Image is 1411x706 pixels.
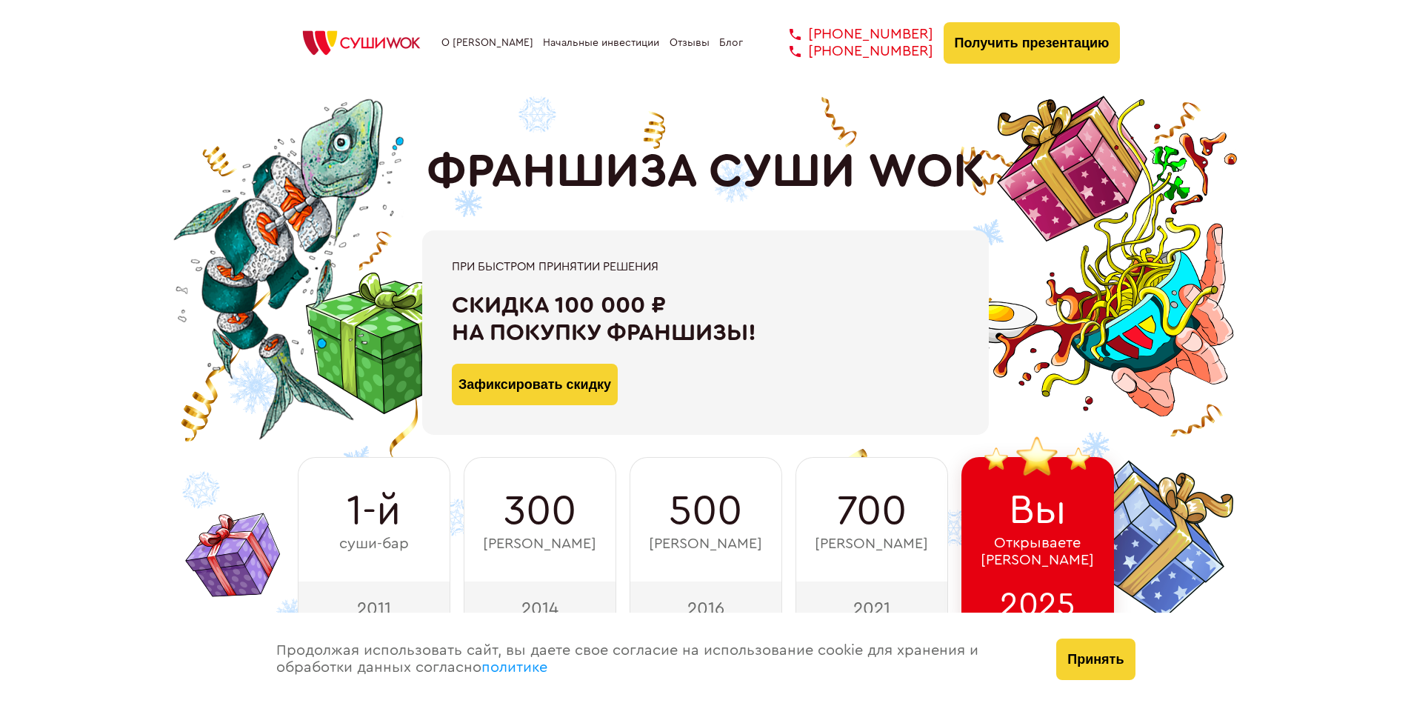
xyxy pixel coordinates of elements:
img: СУШИWOK [291,27,432,59]
span: 700 [837,487,907,535]
span: Вы [1009,487,1067,534]
button: Принять [1056,639,1135,680]
div: Скидка 100 000 ₽ на покупку франшизы! [452,292,959,347]
span: [PERSON_NAME] [649,536,762,553]
a: [PHONE_NUMBER] [767,43,933,60]
a: [PHONE_NUMBER] [767,26,933,43]
div: При быстром принятии решения [452,260,959,273]
div: Продолжая использовать сайт, вы даете свое согласие на использование cookie для хранения и обрабо... [261,613,1042,706]
div: 2016 [630,582,782,635]
a: Отзывы [670,37,710,49]
div: 2021 [795,582,948,635]
button: Получить презентацию [944,22,1121,64]
h1: ФРАНШИЗА СУШИ WOK [427,144,985,199]
div: 2014 [464,582,616,635]
div: 2025 [961,582,1114,635]
span: 1-й [347,487,401,535]
span: Открываете [PERSON_NAME] [981,535,1094,569]
div: 2011 [298,582,450,635]
span: суши-бар [339,536,409,553]
a: Блог [719,37,743,49]
a: О [PERSON_NAME] [441,37,533,49]
a: политике [481,660,547,675]
span: [PERSON_NAME] [815,536,928,553]
span: [PERSON_NAME] [483,536,596,553]
a: Начальные инвестиции [543,37,659,49]
span: 300 [504,487,576,535]
span: 500 [669,487,742,535]
button: Зафиксировать скидку [452,364,618,405]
